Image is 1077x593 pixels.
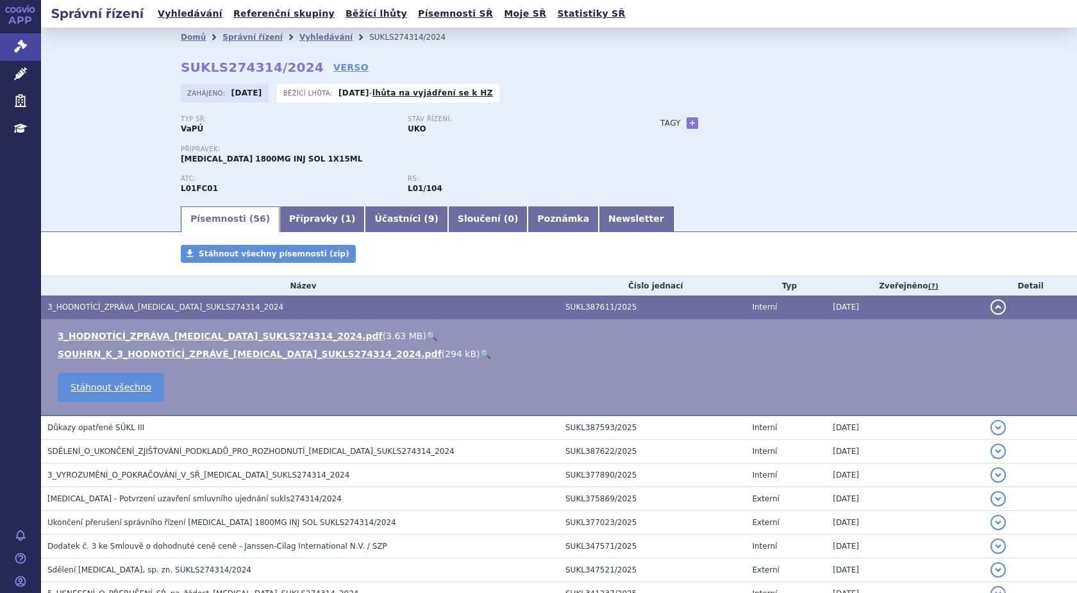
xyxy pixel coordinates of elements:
span: [MEDICAL_DATA] 1800MG INJ SOL 1X15ML [181,155,362,163]
span: Interní [752,303,777,312]
td: SUKL347521/2025 [559,558,746,582]
span: 3.63 MB [386,331,422,341]
button: detail [990,515,1006,530]
a: 🔍 [480,349,491,359]
th: Zveřejněno [826,276,984,296]
span: Důkazy opatřené SÚKL III [47,423,144,432]
button: detail [990,467,1006,483]
a: SOUHRN_K_3_HODNOTÍCÍ_ZPRÁVĚ_[MEDICAL_DATA]_SUKLS274314_2024.pdf [58,349,442,359]
a: VERSO [333,61,369,74]
a: Přípravky (1) [280,206,365,232]
a: 3_HODNOTÍCÍ_ZPRÁVA_[MEDICAL_DATA]_SUKLS274314_2024.pdf [58,331,383,341]
span: Stáhnout všechny písemnosti (zip) [199,249,349,258]
a: + [687,117,698,129]
p: RS: [408,175,622,183]
span: 3_VYROZUMĚNÍ_O_POKRAČOVÁNÍ_V_SŘ_DARZALEX_SUKLS274314_2024 [47,471,349,480]
td: SUKL377890/2025 [559,464,746,487]
th: Číslo jednací [559,276,746,296]
a: Sloučení (0) [448,206,528,232]
a: Domů [181,33,206,42]
p: - [338,88,493,98]
span: Interní [752,423,777,432]
td: SUKL387622/2025 [559,440,746,464]
p: Přípravek: [181,146,635,153]
td: [DATE] [826,558,984,582]
h2: Správní řízení [41,4,154,22]
th: Typ [746,276,826,296]
h3: Tagy [660,115,681,131]
span: Externí [752,494,779,503]
td: SUKL387593/2025 [559,415,746,440]
span: Běžící lhůta: [283,88,335,98]
strong: daratumumab [408,184,442,193]
a: Poznámka [528,206,599,232]
a: Stáhnout všechny písemnosti (zip) [181,245,356,263]
strong: SUKLS274314/2024 [181,60,324,75]
td: [DATE] [826,487,984,511]
th: Název [41,276,559,296]
span: 0 [508,213,514,224]
span: Externí [752,565,779,574]
button: detail [990,299,1006,315]
a: Stáhnout všechno [58,373,164,402]
strong: DARATUMUMAB [181,184,218,193]
span: Interní [752,471,777,480]
span: Dodatek č. 3 ke Smlouvě o dohodnuté ceně ceně - Janssen-Cilag International N.V. / SZP [47,542,387,551]
p: Typ SŘ: [181,115,395,123]
button: detail [990,444,1006,459]
span: 56 [253,213,265,224]
th: Detail [984,276,1077,296]
a: Písemnosti (56) [181,206,280,232]
span: 1 [345,213,351,224]
p: Stav řízení: [408,115,622,123]
span: Interní [752,447,777,456]
a: Newsletter [599,206,674,232]
span: Zahájeno: [187,88,228,98]
button: detail [990,539,1006,554]
td: SUKL347571/2025 [559,535,746,558]
a: lhůta na vyjádření se k HZ [372,88,493,97]
td: SUKL375869/2025 [559,487,746,511]
button: detail [990,420,1006,435]
td: [DATE] [826,415,984,440]
li: ( ) [58,330,1064,342]
a: Vyhledávání [154,5,226,22]
span: Interní [752,542,777,551]
button: detail [990,491,1006,506]
span: SDĚLENÍ_O_UKONČENÍ_ZJIŠŤOVÁNÍ_PODKLADŮ_PRO_ROZHODNUTÍ_DARZALEX_SUKLS274314_2024 [47,447,455,456]
strong: [DATE] [338,88,369,97]
span: Externí [752,518,779,527]
td: [DATE] [826,440,984,464]
td: SUKL387611/2025 [559,296,746,319]
td: SUKL377023/2025 [559,511,746,535]
td: [DATE] [826,464,984,487]
span: DARZALEX - Potvrzení uzavření smluvního ujednání sukls274314/2024 [47,494,342,503]
abbr: (?) [928,282,938,291]
li: SUKLS274314/2024 [369,28,462,47]
a: Vyhledávání [299,33,353,42]
a: Účastníci (9) [365,206,447,232]
a: Referenční skupiny [230,5,338,22]
td: [DATE] [826,296,984,319]
strong: UKO [408,124,426,133]
a: Běžící lhůty [342,5,411,22]
span: 3_HODNOTÍCÍ_ZPRÁVA_DARZALEX_SUKLS274314_2024 [47,303,283,312]
a: 🔍 [426,331,437,341]
a: Moje SŘ [500,5,550,22]
a: Statistiky SŘ [553,5,629,22]
span: 9 [428,213,435,224]
li: ( ) [58,347,1064,360]
strong: VaPÚ [181,124,203,133]
a: Správní řízení [222,33,283,42]
td: [DATE] [826,535,984,558]
span: Sdělení DARZALEX, sp. zn. SUKLS274314/2024 [47,565,251,574]
span: 294 kB [445,349,476,359]
p: ATC: [181,175,395,183]
a: Písemnosti SŘ [414,5,497,22]
span: Ukončení přerušení správního řízení Darzalex 1800MG INJ SOL SUKLS274314/2024 [47,518,396,527]
td: [DATE] [826,511,984,535]
button: detail [990,562,1006,578]
strong: [DATE] [231,88,262,97]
